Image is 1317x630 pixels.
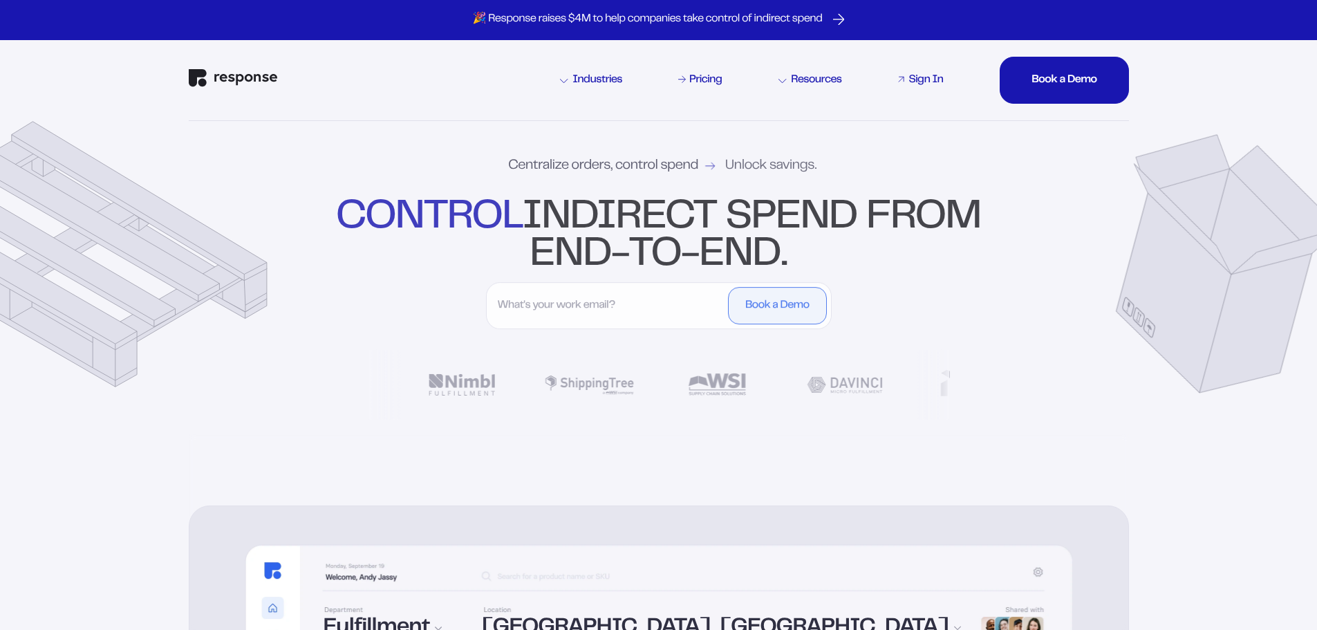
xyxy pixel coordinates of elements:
a: Response Home [189,69,277,91]
div: Book a Demo [1031,75,1096,86]
div: Pricing [689,75,722,86]
div: indirect spend from end-to-end. [333,199,984,274]
input: What's your work email? [491,287,725,324]
p: 🎉 Response raises $4M to help companies take control of indirect spend [473,12,823,27]
img: Response Logo [189,69,277,87]
div: Industries [560,75,622,86]
a: Sign In [895,72,946,89]
div: Centralize orders, control spend [508,159,816,173]
div: Sign In [908,75,943,86]
strong: control [336,200,522,236]
button: Book a DemoBook a DemoBook a DemoBook a DemoBook a DemoBook a Demo [1000,57,1128,104]
a: Pricing [676,72,725,89]
div: Resources [778,75,841,86]
div: Book a Demo [745,300,809,311]
span: Unlock savings. [725,159,816,173]
button: Book a Demo [728,287,826,324]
